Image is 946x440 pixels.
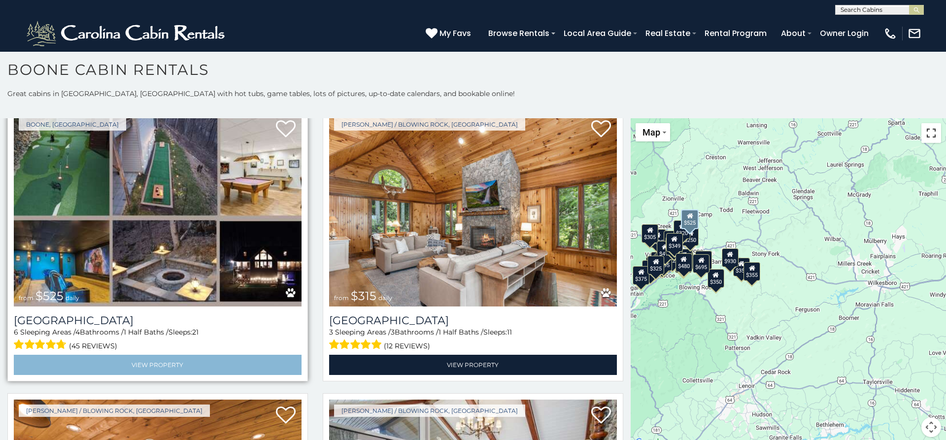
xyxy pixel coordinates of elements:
div: $349 [666,233,683,252]
div: Sleeping Areas / Bathrooms / Sleeps: [329,327,617,352]
a: Local Area Guide [559,25,636,42]
div: $930 [722,248,739,267]
div: $355 [743,262,760,280]
a: Rental Program [700,25,772,42]
a: [PERSON_NAME] / Blowing Rock, [GEOGRAPHIC_DATA] [334,118,525,131]
span: from [334,294,349,302]
div: $565 [664,231,680,249]
span: (12 reviews) [384,339,430,352]
div: $525 [681,209,699,229]
div: $410 [657,241,674,260]
a: Browse Rentals [483,25,554,42]
a: Add to favorites [276,119,296,140]
span: $525 [35,289,64,303]
a: Add to favorites [591,119,611,140]
span: 21 [192,328,199,337]
div: $395 [655,252,672,271]
span: 1 Half Baths / [439,328,483,337]
h3: Wildlife Manor [14,314,302,327]
a: Add to favorites [276,406,296,426]
a: Wildlife Manor from $525 daily [14,113,302,306]
img: Chimney Island [329,113,617,306]
span: 4 [75,328,80,337]
a: Real Estate [641,25,695,42]
a: [PERSON_NAME] / Blowing Rock, [GEOGRAPHIC_DATA] [19,405,210,417]
div: $305 [642,224,658,242]
div: $375 [633,266,649,285]
div: $250 [682,227,699,246]
span: $315 [351,289,376,303]
div: $395 [676,248,692,267]
img: mail-regular-white.png [908,27,921,40]
button: Change map style [636,123,670,141]
a: Add to favorites [591,406,611,426]
span: My Favs [439,27,471,39]
span: 1 Half Baths / [124,328,169,337]
div: $380 [695,250,712,269]
span: daily [66,294,79,302]
div: $325 [647,255,664,274]
div: $695 [693,254,709,272]
div: $480 [675,253,692,272]
a: [GEOGRAPHIC_DATA] [329,314,617,327]
h3: Chimney Island [329,314,617,327]
a: Owner Login [815,25,874,42]
a: Chimney Island from $315 daily [329,113,617,306]
div: $315 [675,254,692,272]
span: 11 [507,328,512,337]
span: (45 reviews) [69,339,117,352]
a: View Property [14,355,302,375]
div: Sleeping Areas / Bathrooms / Sleeps: [14,327,302,352]
img: phone-regular-white.png [883,27,897,40]
a: About [776,25,811,42]
span: from [19,294,34,302]
span: 3 [391,328,395,337]
div: $320 [674,220,690,238]
div: $330 [642,260,659,279]
button: Map camera controls [921,417,941,437]
span: 6 [14,328,18,337]
a: My Favs [426,27,473,40]
div: $225 [664,248,681,267]
span: Map [642,127,660,137]
a: [GEOGRAPHIC_DATA] [14,314,302,327]
a: [PERSON_NAME] / Blowing Rock, [GEOGRAPHIC_DATA] [334,405,525,417]
a: Boone, [GEOGRAPHIC_DATA] [19,118,126,131]
span: 3 [329,328,333,337]
button: Toggle fullscreen view [921,123,941,143]
img: White-1-2.png [25,19,229,48]
div: $350 [708,269,724,287]
div: $355 [733,257,750,276]
img: Wildlife Manor [14,113,302,306]
div: $210 [666,236,682,255]
span: daily [378,294,392,302]
a: View Property [329,355,617,375]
